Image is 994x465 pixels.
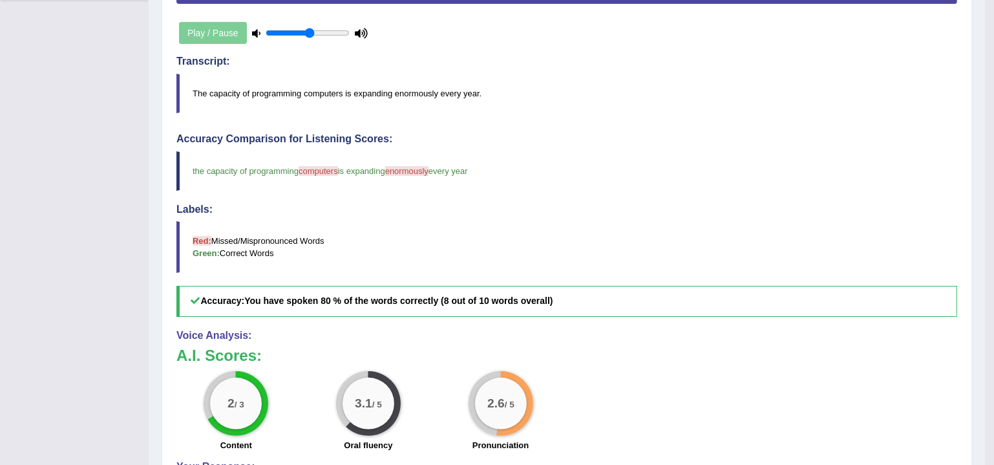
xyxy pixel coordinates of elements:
h4: Accuracy Comparison for Listening Scores: [176,133,957,145]
span: every year [428,166,468,176]
blockquote: The capacity of programming computers is expanding enormously every year. [176,74,957,113]
label: Content [220,439,252,451]
big: 2.6 [487,396,505,411]
big: 3.1 [355,396,372,411]
h4: Labels: [176,204,957,215]
b: Red: [193,236,211,246]
span: computers [299,166,338,176]
h5: Accuracy: [176,286,957,316]
small: / 3 [235,400,244,409]
blockquote: Missed/Mispronounced Words Correct Words [176,221,957,273]
span: the capacity of programming [193,166,299,176]
b: A.I. Scores: [176,347,262,364]
span: is expanding [338,166,385,176]
big: 2 [227,396,235,411]
label: Pronunciation [472,439,529,451]
b: Green: [193,248,220,258]
h4: Voice Analysis: [176,330,957,341]
b: You have spoken 80 % of the words correctly (8 out of 10 words overall) [244,296,553,306]
small: / 5 [372,400,382,409]
span: enormously [385,166,428,176]
h4: Transcript: [176,56,957,67]
label: Oral fluency [344,439,392,451]
small: / 5 [504,400,514,409]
